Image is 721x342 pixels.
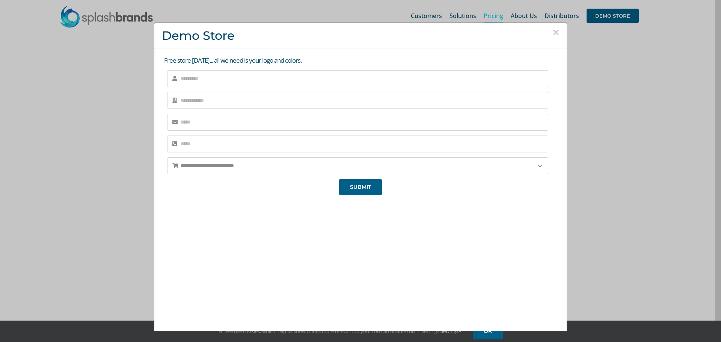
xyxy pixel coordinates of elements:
[339,179,382,195] button: SUBMIT
[552,27,559,38] button: Close
[164,56,559,65] p: Free store [DATE]... all we need is your logo and colors.
[237,201,484,340] iframe: SplashBrands Demo Store Overview
[162,29,559,42] h3: Demo Store
[350,184,371,190] span: SUBMIT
